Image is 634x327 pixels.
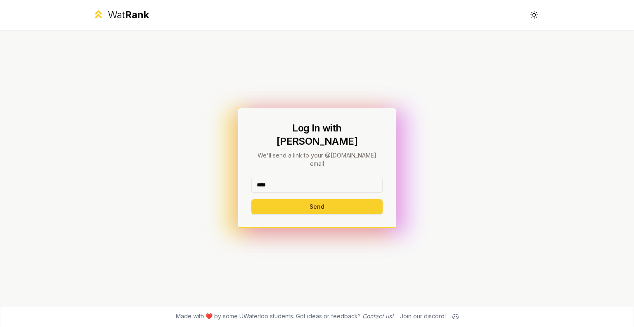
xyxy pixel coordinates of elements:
[176,312,393,320] span: Made with ❤️ by some UWaterloo students. Got ideas or feedback?
[125,9,149,21] span: Rank
[108,8,149,21] div: Wat
[251,122,383,148] h1: Log In with [PERSON_NAME]
[251,151,383,168] p: We'll send a link to your @[DOMAIN_NAME] email
[362,313,393,320] a: Contact us!
[92,8,149,21] a: WatRank
[400,312,446,320] div: Join our discord!
[251,199,383,214] button: Send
